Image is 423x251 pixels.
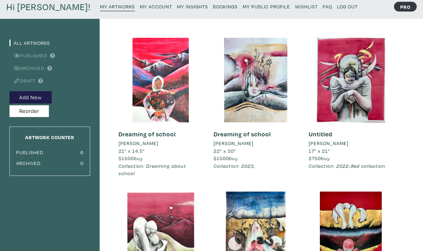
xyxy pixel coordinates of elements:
[309,130,332,138] a: Untitled
[295,3,318,10] small: Wishlist
[213,3,238,10] small: Bookings
[119,130,176,138] a: Dreaming of school
[9,65,44,71] a: Archived
[100,1,135,11] a: My Artworks
[214,148,236,154] span: 22" x 30"
[119,163,186,177] em: Collection: Dreaming about school
[6,1,91,13] h4: Hi [PERSON_NAME]!
[119,155,143,162] span: buy
[337,1,358,11] a: Log Out
[309,163,385,169] em: Collection: 2022،Red collection
[309,155,321,162] span: $750
[214,163,255,169] em: Collection: 2023,
[295,1,318,11] a: Wishlist
[80,160,84,166] small: 0
[140,3,172,10] small: My Account
[9,52,47,59] a: Published
[243,1,290,11] a: My Public Profile
[119,139,158,147] li: [PERSON_NAME]
[309,139,393,147] a: [PERSON_NAME]
[25,134,74,141] small: Artwork Counter
[80,149,84,156] small: 6
[309,155,330,162] span: buy
[214,130,271,138] a: Dreaming of school
[213,1,238,11] a: Bookings
[214,155,229,162] span: $1500
[394,2,417,12] strong: PRO
[9,77,35,84] a: Draft
[119,148,145,154] span: 21" x 14.5"
[323,3,332,10] small: FAQ
[309,139,349,147] li: [PERSON_NAME]
[177,1,208,11] a: My Insights
[140,1,172,11] a: My Account
[9,105,49,117] button: Reorder
[243,3,290,10] small: My Public Profile
[309,148,330,154] span: 17" x 21"
[214,139,298,147] a: [PERSON_NAME]
[214,139,253,147] li: [PERSON_NAME]
[9,40,50,46] a: All Artworks
[100,3,135,10] small: My Artworks
[119,139,203,147] a: [PERSON_NAME]
[16,149,43,156] small: Published
[337,3,358,10] small: Log Out
[16,160,41,166] small: Archived
[214,155,238,162] span: buy
[9,91,52,103] button: Add New
[119,155,134,162] span: $1500
[177,3,208,10] small: My Insights
[323,1,332,11] a: FAQ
